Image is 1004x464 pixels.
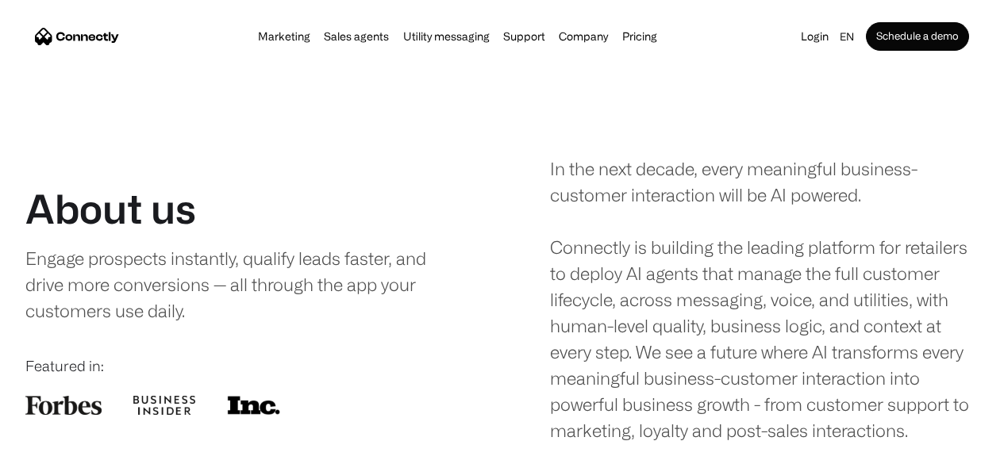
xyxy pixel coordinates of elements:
div: Company [559,25,608,48]
a: home [35,25,119,48]
div: Company [554,25,613,48]
div: en [833,25,866,48]
div: Featured in: [25,355,454,377]
a: Utility messaging [398,30,494,43]
a: Login [796,25,833,48]
a: Schedule a demo [866,22,969,51]
a: Marketing [253,30,315,43]
a: Support [498,30,550,43]
h1: About us [25,185,196,232]
div: In the next decade, every meaningful business-customer interaction will be AI powered. Connectly ... [550,155,979,443]
ul: Language list [32,436,95,458]
div: Engage prospects instantly, qualify leads faster, and drive more conversions — all through the ap... [25,245,433,324]
aside: Language selected: English [16,435,95,458]
div: en [840,25,854,48]
a: Sales agents [319,30,394,43]
a: Pricing [617,30,662,43]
